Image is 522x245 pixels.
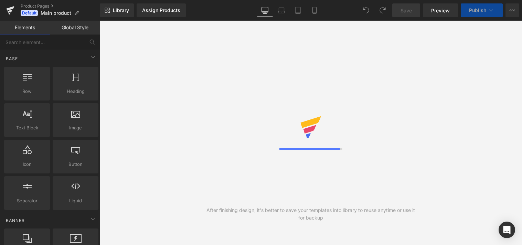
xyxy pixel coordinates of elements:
button: Publish [461,3,503,17]
span: Preview [431,7,450,14]
a: Laptop [273,3,290,17]
span: Button [55,161,96,168]
a: Tablet [290,3,306,17]
a: Product Pages [21,3,100,9]
button: Redo [376,3,390,17]
button: More [505,3,519,17]
span: Heading [55,88,96,95]
span: Liquid [55,197,96,204]
span: Publish [469,8,486,13]
span: Library [113,7,129,13]
a: Global Style [50,21,100,34]
span: Separator [6,197,48,204]
div: Open Intercom Messenger [499,222,515,238]
span: Row [6,88,48,95]
a: Preview [423,3,458,17]
button: Undo [359,3,373,17]
a: Desktop [257,3,273,17]
span: Default [21,10,38,16]
span: Base [5,55,19,62]
span: Text Block [6,124,48,131]
span: Banner [5,217,25,224]
div: Assign Products [142,8,180,13]
span: Save [401,7,412,14]
div: After finishing design, it's better to save your templates into library to reuse anytime or use i... [205,206,416,222]
a: New Library [100,3,134,17]
a: Mobile [306,3,323,17]
span: Image [55,124,96,131]
span: Icon [6,161,48,168]
span: Main product [41,10,71,16]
